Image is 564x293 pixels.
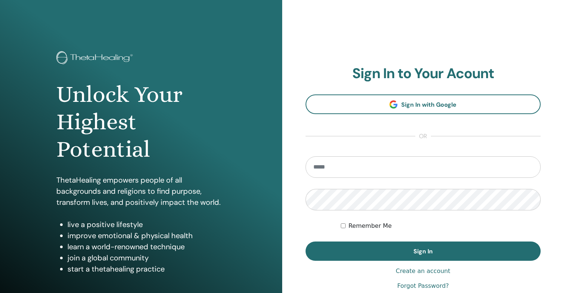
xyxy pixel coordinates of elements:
p: ThetaHealing empowers people of all backgrounds and religions to find purpose, transform lives, a... [56,174,226,208]
span: Sign In with Google [401,101,456,109]
li: improve emotional & physical health [67,230,226,241]
a: Sign In with Google [306,94,541,114]
label: Remember Me [349,222,392,230]
div: Keep me authenticated indefinitely or until I manually logout [341,222,541,230]
h2: Sign In to Your Acount [306,65,541,82]
button: Sign In [306,242,541,261]
li: start a thetahealing practice [67,263,226,274]
span: or [415,132,431,141]
span: Sign In [413,247,433,255]
a: Forgot Password? [397,282,449,290]
li: learn a world-renowned technique [67,241,226,252]
a: Create an account [396,267,450,276]
li: live a positive lifestyle [67,219,226,230]
li: join a global community [67,252,226,263]
h1: Unlock Your Highest Potential [56,81,226,163]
